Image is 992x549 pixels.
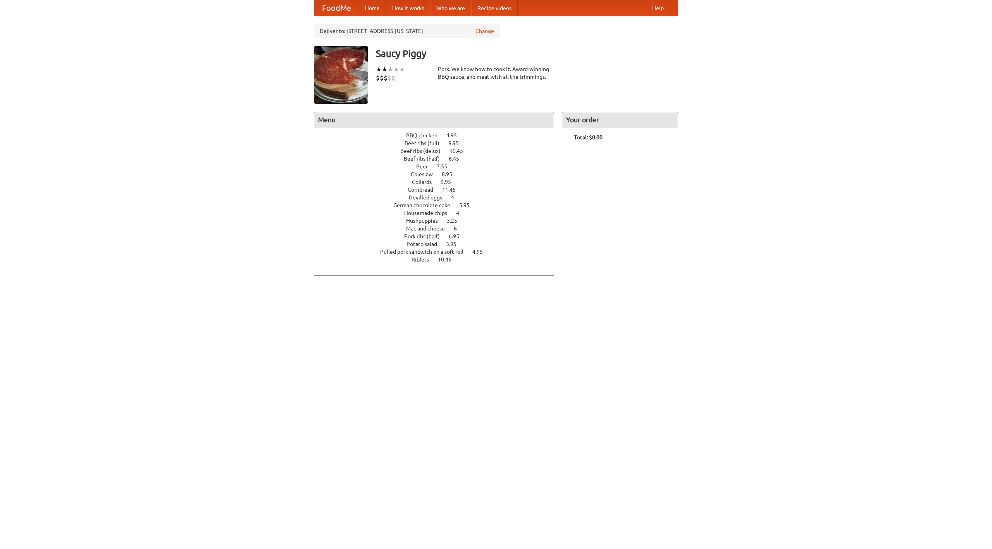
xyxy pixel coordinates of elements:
span: 6 [454,225,465,232]
li: ★ [399,65,405,74]
a: Beer 7.55 [416,163,462,170]
li: ★ [387,65,393,74]
span: 5.95 [459,202,477,208]
a: Collards 9.95 [412,179,465,185]
span: Potato salad [406,241,445,247]
span: 6.45 [449,156,467,162]
span: 4.95 [472,249,491,255]
span: 11.45 [442,187,463,193]
div: Deliver to: [STREET_ADDRESS][US_STATE] [314,24,500,38]
h4: Your order [562,112,678,128]
span: Mac and cheese [406,225,453,232]
a: Hushpuppies 3.25 [406,218,472,224]
span: Cornbread [408,187,441,193]
a: Recipe videos [471,0,518,16]
span: Riblets [412,256,437,263]
a: How it works [386,0,430,16]
span: 4.95 [446,132,465,139]
span: 3.95 [446,241,464,247]
a: Change [475,27,494,35]
li: $ [391,74,395,82]
span: Housemade chips [404,210,455,216]
span: 10.45 [438,256,459,263]
a: Devilled eggs 4 [409,194,468,201]
a: Who we are [430,0,471,16]
span: BBQ chicken [406,132,445,139]
span: 10.45 [449,148,471,154]
span: 6.95 [449,233,467,239]
a: Potato salad 3.95 [406,241,471,247]
a: Coleslaw 8.95 [411,171,467,177]
li: $ [384,74,387,82]
span: 7.55 [437,163,455,170]
span: 3.25 [447,218,465,224]
span: 9.95 [441,179,459,185]
li: ★ [376,65,382,74]
a: Beef ribs (delux) 10.45 [400,148,477,154]
span: German chocolate cake [393,202,458,208]
h3: Saucy Piggy [376,46,678,61]
b: Total: $0.00 [574,134,603,140]
a: Riblets 10.45 [412,256,466,263]
a: German chocolate cake 5.95 [393,202,484,208]
span: Pork ribs (half) [404,233,448,239]
li: $ [380,74,384,82]
span: 4 [456,210,467,216]
a: FoodMe [314,0,359,16]
li: ★ [393,65,399,74]
span: 9.95 [448,140,467,146]
a: Mac and cheese 6 [406,225,471,232]
span: Beef ribs (full) [405,140,447,146]
span: Devilled eggs [409,194,450,201]
span: 4 [451,194,462,201]
li: $ [376,74,380,82]
a: Home [359,0,386,16]
a: Beef ribs (half) 6.45 [404,156,474,162]
a: Beef ribs (full) 9.95 [405,140,473,146]
h4: Menu [314,112,554,128]
span: Beef ribs (half) [404,156,448,162]
a: Cornbread 11.45 [408,187,470,193]
span: 8.95 [442,171,460,177]
span: Beer [416,163,436,170]
a: Housemade chips 4 [404,210,474,216]
li: $ [387,74,391,82]
a: Help [646,0,670,16]
span: Coleslaw [411,171,441,177]
span: Beef ribs (delux) [400,148,448,154]
a: BBQ chicken 4.95 [406,132,471,139]
li: ★ [382,65,387,74]
span: Collards [412,179,439,185]
a: Pulled pork sandwich on a soft roll 4.95 [380,249,497,255]
span: Hushpuppies [406,218,446,224]
div: Pork. We know how to cook it. Award-winning BBQ sauce, and meat with all the trimmings. [438,65,554,81]
img: angular.jpg [314,46,368,104]
span: Pulled pork sandwich on a soft roll [380,249,471,255]
a: Pork ribs (half) 6.95 [404,233,474,239]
